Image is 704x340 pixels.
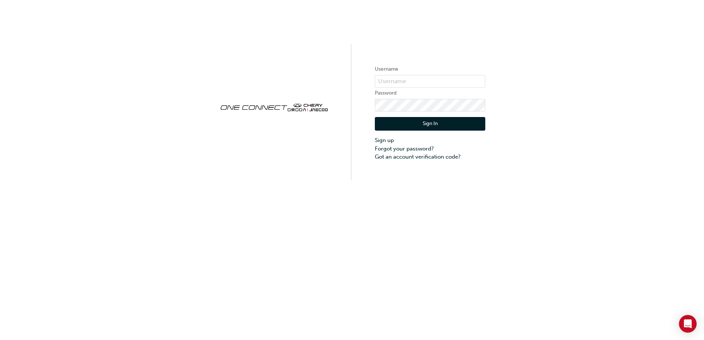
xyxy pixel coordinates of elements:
button: Sign In [375,117,485,131]
label: Password [375,89,485,98]
div: Open Intercom Messenger [679,315,697,333]
a: Sign up [375,136,485,145]
img: oneconnect [219,97,329,116]
label: Username [375,65,485,74]
a: Got an account verification code? [375,153,485,161]
input: Username [375,75,485,88]
a: Forgot your password? [375,145,485,153]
